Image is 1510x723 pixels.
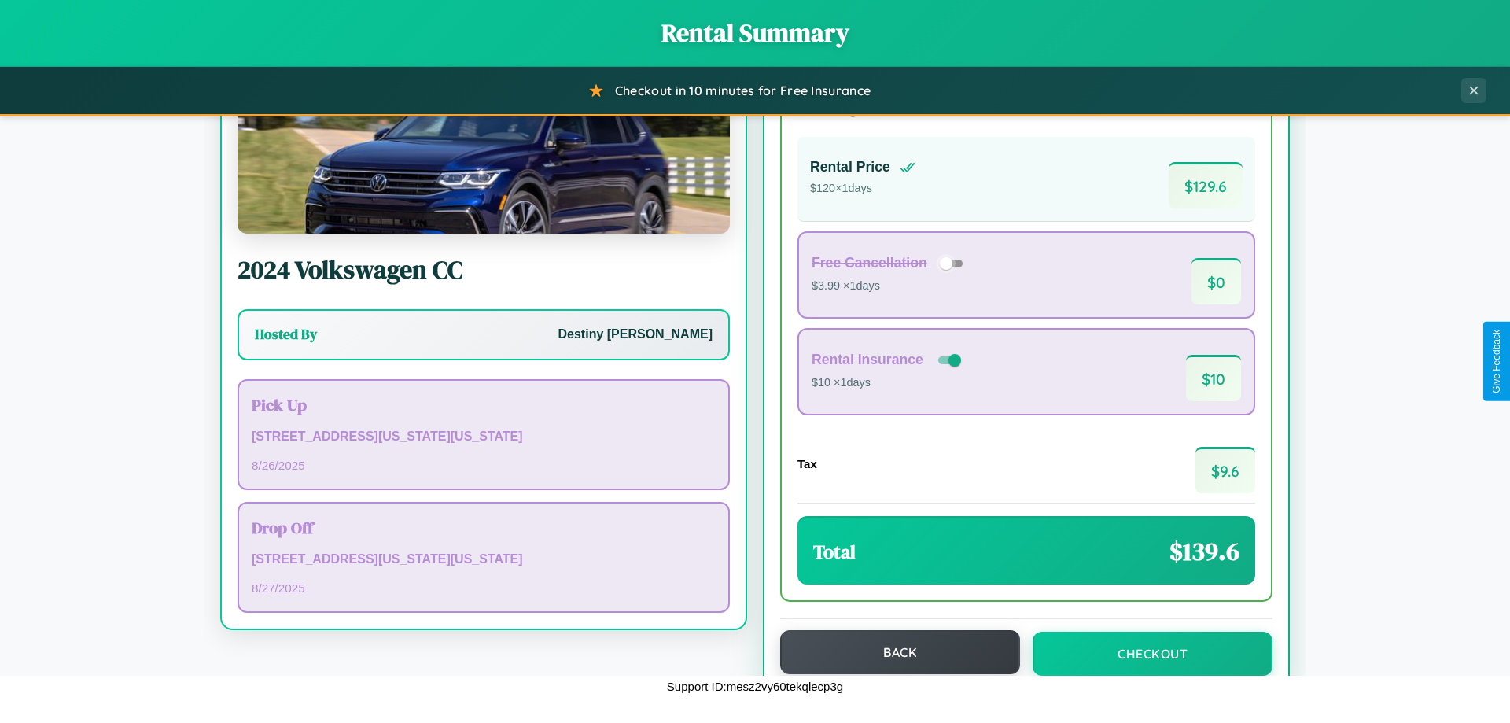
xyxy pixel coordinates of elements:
span: $ 9.6 [1195,447,1255,493]
h3: Total [813,539,856,565]
img: Volkswagen CC [238,76,730,234]
p: Destiny [PERSON_NAME] [558,323,713,346]
button: Checkout [1033,632,1272,676]
h4: Tax [797,457,817,470]
p: 8 / 26 / 2025 [252,455,716,476]
p: Support ID: mesz2vy60tekqlecp3g [667,676,843,697]
h1: Rental Summary [16,16,1494,50]
div: Give Feedback [1491,330,1502,393]
h4: Rental Price [810,159,890,175]
p: $3.99 × 1 days [812,276,968,297]
h4: Free Cancellation [812,255,927,271]
h2: 2024 Volkswagen CC [238,253,730,287]
p: $ 120 × 1 days [810,179,915,199]
p: $10 × 1 days [812,373,964,393]
p: [STREET_ADDRESS][US_STATE][US_STATE] [252,548,716,571]
h3: Drop Off [252,516,716,539]
span: $ 0 [1191,258,1241,304]
span: $ 129.6 [1169,162,1243,208]
p: 8 / 27 / 2025 [252,577,716,599]
span: $ 10 [1186,355,1241,401]
button: Back [780,630,1020,674]
h3: Pick Up [252,393,716,416]
h4: Rental Insurance [812,352,923,368]
h3: Hosted By [255,325,317,344]
p: [STREET_ADDRESS][US_STATE][US_STATE] [252,426,716,448]
span: $ 139.6 [1169,534,1239,569]
span: Checkout in 10 minutes for Free Insurance [615,83,871,98]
